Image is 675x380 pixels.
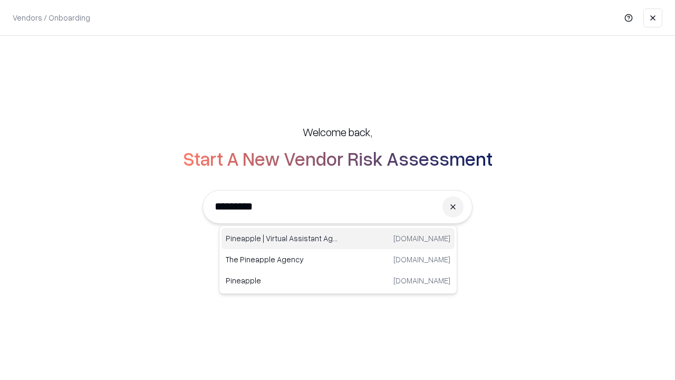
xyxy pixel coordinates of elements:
p: The Pineapple Agency [226,254,338,265]
p: [DOMAIN_NAME] [393,254,450,265]
p: Vendors / Onboarding [13,12,90,23]
h5: Welcome back, [303,125,372,139]
div: Suggestions [219,225,457,294]
p: Pineapple | Virtual Assistant Agency [226,233,338,244]
h2: Start A New Vendor Risk Assessment [183,148,493,169]
p: Pineapple [226,275,338,286]
p: [DOMAIN_NAME] [393,275,450,286]
p: [DOMAIN_NAME] [393,233,450,244]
